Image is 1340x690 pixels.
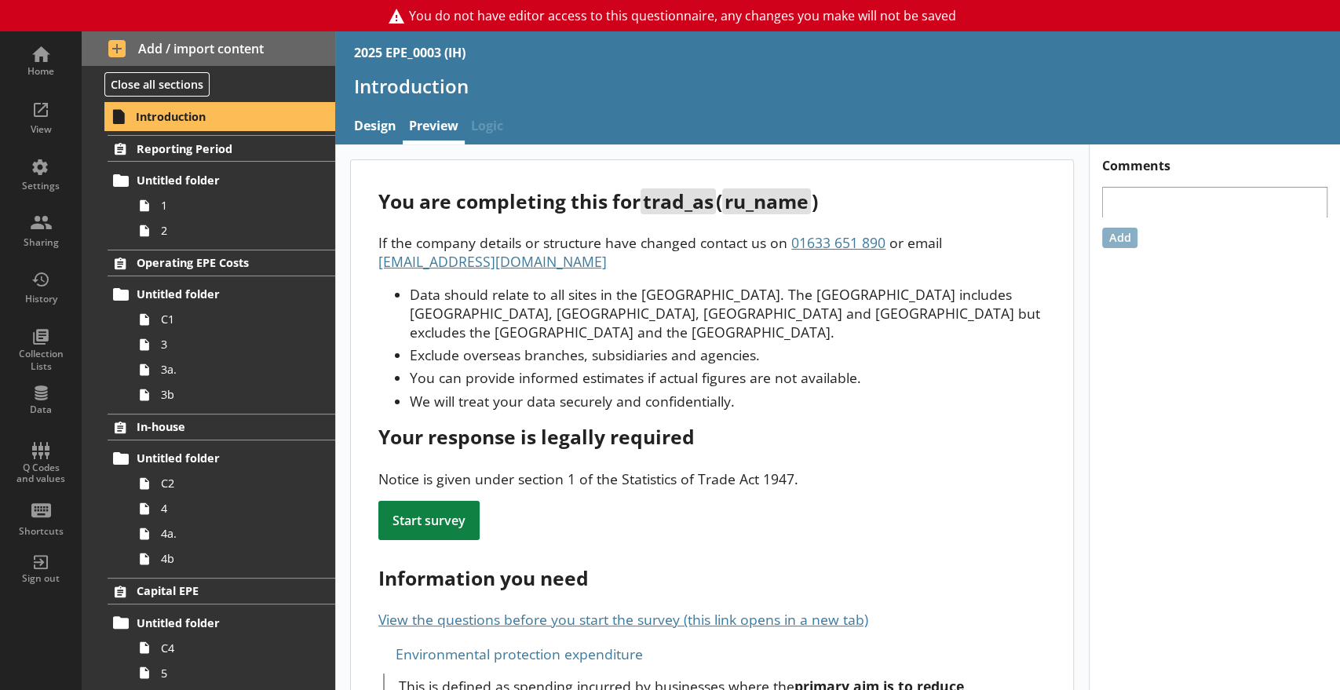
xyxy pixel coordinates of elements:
[82,31,335,66] button: Add / import content
[132,382,335,407] a: 3b
[354,44,466,61] div: 2025 EPE_0003 (IH)
[115,168,335,243] li: Untitled folder12
[108,135,335,162] a: Reporting Period
[82,135,335,243] li: Reporting PeriodUntitled folder12
[132,357,335,382] a: 3a.
[137,173,298,188] span: Untitled folder
[137,255,298,270] span: Operating EPE Costs
[161,312,305,327] span: C1
[410,285,1045,341] li: Data should relate to all sites in the [GEOGRAPHIC_DATA]. The [GEOGRAPHIC_DATA] includes [GEOGRAP...
[132,635,335,660] a: C4
[161,666,305,681] span: 5
[132,521,335,546] a: 4a.
[132,496,335,521] a: 4
[13,123,68,136] div: View
[378,188,1045,214] div: You are completing this for ( )
[132,218,335,243] a: 2
[161,526,305,541] span: 4a.
[136,109,298,124] span: Introduction
[410,392,1045,411] li: We will treat your data securely and confidentially.
[108,40,309,57] span: Add / import content
[403,111,465,144] a: Preview
[348,111,403,144] a: Design
[161,223,305,238] span: 2
[132,332,335,357] a: 3
[132,660,335,685] a: 5
[115,446,335,571] li: Untitled folderC244a.4b
[161,501,305,516] span: 4
[378,565,1045,591] div: Information you need
[137,583,298,598] span: Capital EPE
[13,403,68,416] div: Data
[378,469,1045,488] div: Notice is given under section 1 of the Statistics of Trade Act 1947.
[13,236,68,249] div: Sharing
[378,501,480,540] div: Start survey
[354,74,1321,98] h1: Introduction
[132,546,335,571] a: 4b
[108,578,335,604] a: Capital EPE
[161,362,305,377] span: 3a.
[132,307,335,332] a: C1
[107,104,335,129] a: Introduction
[132,471,335,496] a: C2
[108,610,335,635] a: Untitled folder
[13,348,68,372] div: Collection Lists
[13,525,68,538] div: Shortcuts
[161,387,305,402] span: 3b
[108,446,335,471] a: Untitled folder
[161,198,305,213] span: 1
[137,419,298,434] span: In-house
[108,282,335,307] a: Untitled folder
[13,293,68,305] div: History
[115,282,335,407] li: Untitled folderC133a.3b
[137,615,298,630] span: Untitled folder
[108,168,335,193] a: Untitled folder
[161,337,305,352] span: 3
[1090,144,1340,174] h1: Comments
[410,368,1045,387] li: You can provide informed estimates if actual figures are not available.
[378,610,868,629] a: View the questions before you start the survey (this link opens in a new tab)
[82,414,335,571] li: In-houseUntitled folderC244a.4b
[108,250,335,276] a: Operating EPE Costs
[137,141,298,156] span: Reporting Period
[108,414,335,440] a: In-house
[378,641,1045,666] div: Environmental protection expenditure
[137,451,298,465] span: Untitled folder
[465,111,509,144] span: Logic
[722,188,811,214] span: ru_name
[132,193,335,218] a: 1
[104,72,210,97] button: Close all sections
[13,180,68,192] div: Settings
[13,65,68,78] div: Home
[82,250,335,407] li: Operating EPE CostsUntitled folderC133a.3b
[791,233,885,252] span: 01633 651 890
[641,188,716,214] span: trad_as
[137,287,298,301] span: Untitled folder
[161,476,305,491] span: C2
[13,572,68,585] div: Sign out
[13,462,68,485] div: Q Codes and values
[410,345,1045,364] li: Exclude overseas branches, subsidiaries and agencies.
[378,424,1045,450] div: Your response is legally required
[161,641,305,655] span: C4
[161,551,305,566] span: 4b
[378,252,607,271] span: [EMAIL_ADDRESS][DOMAIN_NAME]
